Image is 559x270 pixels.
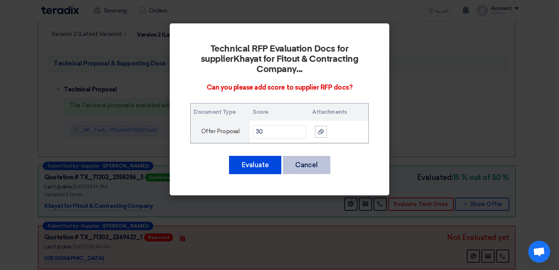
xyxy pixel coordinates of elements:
[191,121,250,143] td: Offer Proposal
[528,241,550,263] div: Open chat
[229,156,281,174] button: Evaluate
[253,125,306,138] input: Score..
[233,55,358,74] b: Khayat for Fitout & Contracting Company
[191,104,250,121] th: Document Type
[283,156,330,174] button: Cancel
[250,104,309,121] th: Score
[190,44,369,75] h2: Technical RFP Evaluation Docs for supplier ...
[309,104,368,121] th: Attachments
[207,83,353,91] span: Can you please add score to supplier RFP docs?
